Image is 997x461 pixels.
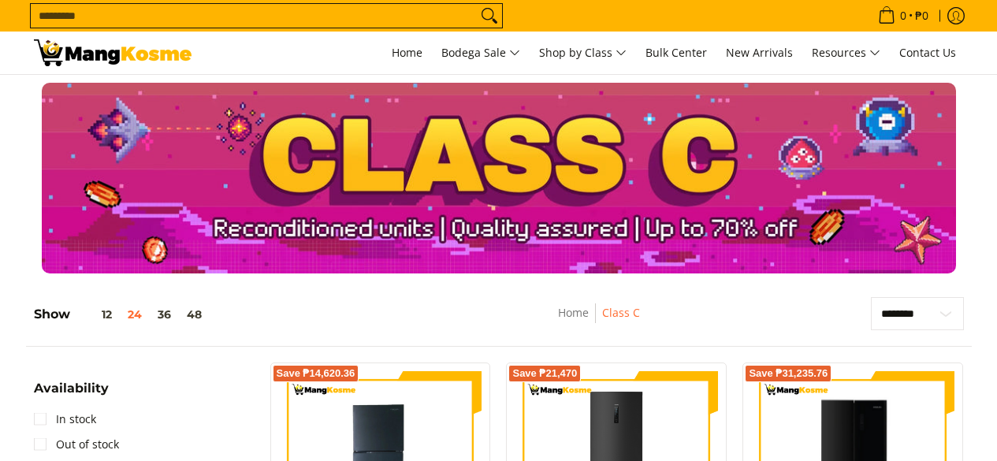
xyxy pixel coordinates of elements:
button: 48 [179,308,210,321]
span: ₱0 [913,10,931,21]
a: Bulk Center [638,32,715,74]
button: 24 [120,308,150,321]
a: Bodega Sale [433,32,528,74]
img: Class C Home &amp; Business Appliances: Up to 70% Off l Mang Kosme [34,39,192,66]
nav: Breadcrumbs [461,303,737,339]
nav: Main Menu [207,32,964,74]
a: Home [384,32,430,74]
button: 36 [150,308,179,321]
span: Save ₱31,235.76 [749,369,828,378]
a: Resources [804,32,888,74]
button: 12 [70,308,120,321]
a: Shop by Class [531,32,634,74]
span: Save ₱14,620.36 [277,369,355,378]
span: Shop by Class [539,43,627,63]
span: Availability [34,382,109,395]
button: Search [477,4,502,28]
a: Out of stock [34,432,119,457]
span: • [873,7,933,24]
a: Class C [602,305,640,320]
span: Save ₱21,470 [512,369,577,378]
span: Bulk Center [645,45,707,60]
span: Contact Us [899,45,956,60]
a: New Arrivals [718,32,801,74]
span: 0 [898,10,909,21]
a: Home [558,305,589,320]
a: In stock [34,407,96,432]
a: Contact Us [891,32,964,74]
span: Bodega Sale [441,43,520,63]
span: Home [392,45,422,60]
h5: Show [34,307,210,322]
span: New Arrivals [726,45,793,60]
summary: Open [34,382,109,407]
span: Resources [812,43,880,63]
